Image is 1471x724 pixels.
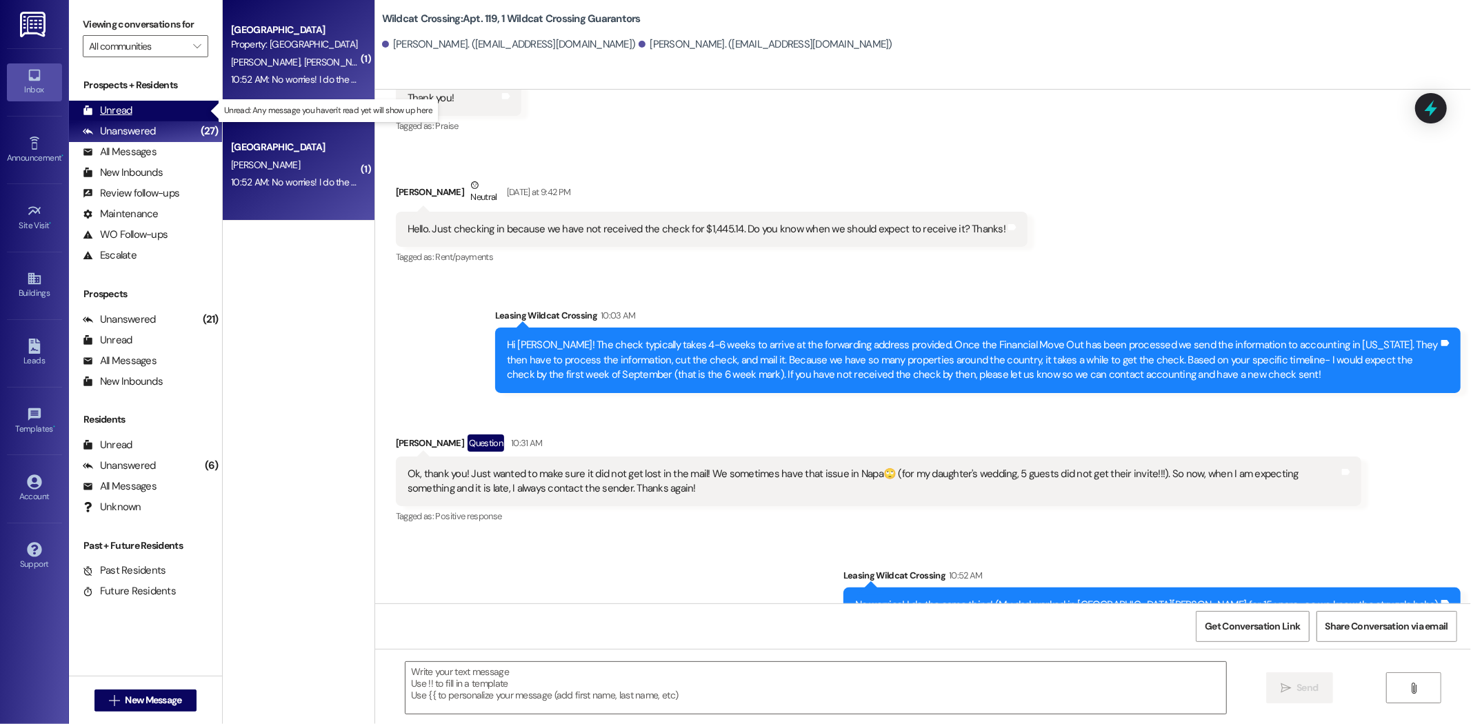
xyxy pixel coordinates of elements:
div: Escalate [83,248,137,263]
div: Ok, thank you! Just wanted to make sure it did not get lost in the mail! We sometimes have that i... [408,467,1339,496]
i:  [109,695,119,706]
div: 10:03 AM [597,308,636,323]
div: All Messages [83,479,157,494]
div: New Inbounds [83,374,163,389]
div: Property: [GEOGRAPHIC_DATA] [231,37,359,52]
div: [PERSON_NAME] [396,434,1361,456]
div: Unanswered [83,124,156,139]
a: Templates • [7,403,62,440]
div: Tagged as: [396,247,1028,267]
i:  [1408,683,1419,694]
div: Future Residents [83,584,176,599]
div: (27) [197,121,222,142]
button: Get Conversation Link [1196,611,1309,642]
div: Past Residents [83,563,166,578]
div: Question [468,434,504,452]
div: Neutral [468,178,499,207]
div: [PERSON_NAME]. ([EMAIL_ADDRESS][DOMAIN_NAME]) [382,37,636,52]
a: Support [7,538,62,575]
span: Send [1297,681,1318,695]
span: [PERSON_NAME] [303,56,372,68]
input: All communities [89,35,186,57]
div: 10:52 AM [945,568,983,583]
a: Site Visit • [7,199,62,237]
div: Unanswered [83,312,156,327]
span: • [50,219,52,228]
a: Account [7,470,62,507]
button: New Message [94,690,197,712]
span: Positive response [436,510,502,522]
div: Thank you! [408,91,454,105]
div: Unanswered [83,459,156,473]
div: Tagged as: [396,506,1361,526]
button: Share Conversation via email [1317,611,1457,642]
div: Unknown [83,500,141,514]
a: Buildings [7,267,62,304]
div: Residents [69,412,222,427]
div: Hello. Just checking in because we have not received the check for $1,445.14. Do you know when we... [408,222,1006,237]
div: (21) [199,309,222,330]
div: WO Follow-ups [83,228,168,242]
div: Unread [83,438,132,452]
span: Praise [436,120,459,132]
a: Inbox [7,63,62,101]
div: Maintenance [83,207,159,221]
div: [DATE] at 9:42 PM [503,185,571,199]
div: [PERSON_NAME]. ([EMAIL_ADDRESS][DOMAIN_NAME]) [639,37,892,52]
div: Leasing Wildcat Crossing [495,308,1461,328]
div: [GEOGRAPHIC_DATA] [231,140,359,154]
b: Wildcat Crossing: Apt. 119, 1 Wildcat Crossing Guarantors [382,12,641,26]
span: [PERSON_NAME] [231,159,300,171]
i:  [1281,683,1291,694]
span: [PERSON_NAME] [231,56,304,68]
span: Get Conversation Link [1205,619,1300,634]
div: Past + Future Residents [69,539,222,553]
div: Unread [83,103,132,118]
div: 10:31 AM [508,436,543,450]
span: New Message [125,693,181,707]
div: All Messages [83,354,157,368]
div: Hi [PERSON_NAME]! The check typically takes 4-6 weeks to arrive at the forwarding address provide... [507,338,1439,382]
p: Unread: Any message you haven't read yet will show up here [224,105,432,117]
div: Leasing Wildcat Crossing [843,568,1461,587]
div: New Inbounds [83,165,163,180]
div: Tagged as: [396,116,521,136]
div: [GEOGRAPHIC_DATA] [231,23,359,37]
span: Rent/payments [436,251,494,263]
div: All Messages [83,145,157,159]
div: 10:52 AM: No worries! I do the same thing! (My dad worked in [GEOGRAPHIC_DATA][PERSON_NAME] for 1... [231,176,812,188]
button: Send [1266,672,1333,703]
div: Prospects [69,287,222,301]
i:  [193,41,201,52]
a: Leads [7,334,62,372]
div: [PERSON_NAME] [396,178,1028,212]
div: Unread [83,333,132,348]
div: Prospects + Residents [69,78,222,92]
label: Viewing conversations for [83,14,208,35]
div: (6) [201,455,222,476]
span: • [61,151,63,161]
div: 10:52 AM: No worries! I do the same thing! (My dad worked in [GEOGRAPHIC_DATA][PERSON_NAME] for 1... [231,73,812,86]
div: Review follow-ups [83,186,179,201]
div: No worries! I do the same thing! (My dad worked in [GEOGRAPHIC_DATA][PERSON_NAME] for 15 years- s... [855,598,1439,612]
span: • [53,422,55,432]
span: Share Conversation via email [1325,619,1448,634]
img: ResiDesk Logo [20,12,48,37]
